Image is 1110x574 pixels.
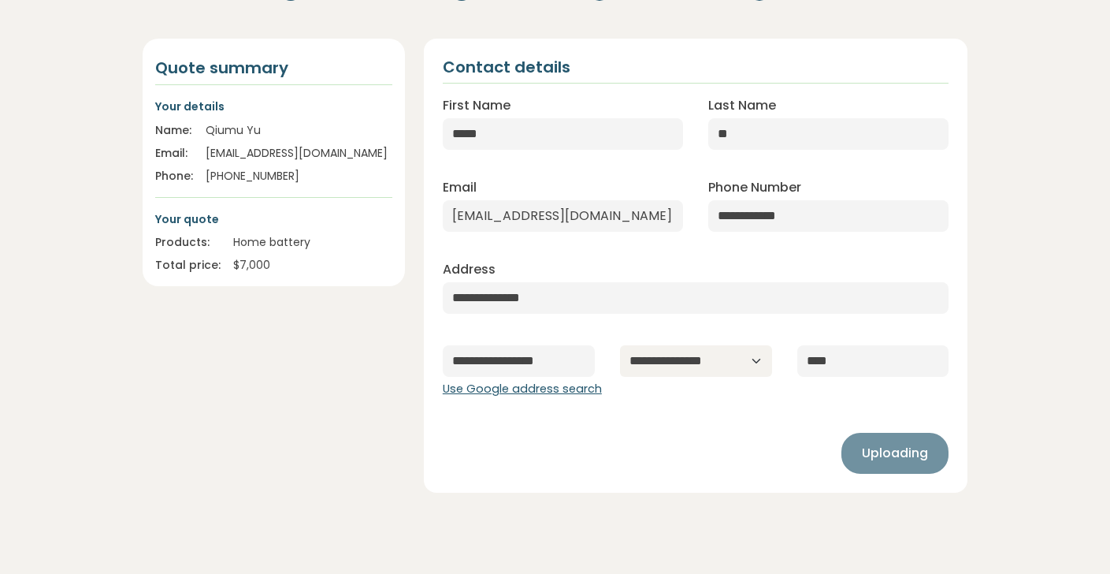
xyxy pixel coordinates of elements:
button: Use Google address search [443,381,602,398]
input: Enter email [443,200,683,232]
div: Home battery [233,234,392,251]
h4: Quote summary [155,58,392,78]
div: Name: [155,122,193,139]
label: Last Name [708,96,776,115]
div: Phone: [155,168,193,184]
div: Qiumu Yu [206,122,392,139]
label: Phone Number [708,178,801,197]
h2: Contact details [443,58,570,76]
div: [PHONE_NUMBER] [206,168,392,184]
label: First Name [443,96,510,115]
div: Total price: [155,257,221,274]
div: Email: [155,145,193,162]
label: Address [443,260,496,279]
p: Your quote [155,211,392,228]
div: $ 7,000 [233,257,392,274]
label: Email [443,178,477,197]
p: Your details [155,98,392,115]
div: Products: [155,234,221,251]
div: [EMAIL_ADDRESS][DOMAIN_NAME] [206,145,392,162]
